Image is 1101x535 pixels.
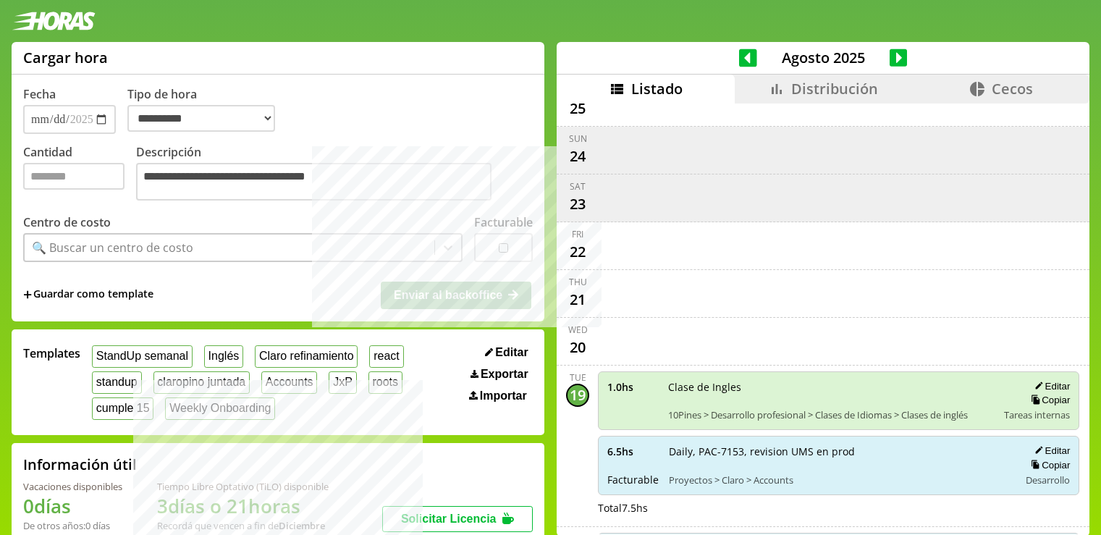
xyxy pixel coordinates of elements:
button: Editar [481,345,533,360]
div: Tiempo Libre Optativo (TiLO) disponible [157,480,329,493]
span: + [23,287,32,303]
div: 22 [566,240,589,264]
button: StandUp semanal [92,345,193,368]
div: Sat [570,180,586,193]
span: 6.5 hs [607,445,659,458]
div: 🔍 Buscar un centro de costo [32,240,193,256]
span: Daily, PAC-7153, revision UMS en prod [669,445,1009,458]
button: Exportar [466,367,533,382]
h2: Información útil [23,455,137,474]
span: Listado [631,79,683,98]
button: Editar [1030,380,1070,392]
div: Total 7.5 hs [598,501,1079,515]
div: Recordá que vencen a fin de [157,519,329,532]
span: Distribución [791,79,878,98]
input: Cantidad [23,163,125,190]
span: Exportar [481,368,528,381]
h1: Cargar hora [23,48,108,67]
button: Solicitar Licencia [382,506,533,532]
button: roots [368,371,402,394]
h1: 3 días o 21 horas [157,493,329,519]
label: Fecha [23,86,56,102]
div: 24 [566,145,589,168]
button: JxP [329,371,356,394]
select: Tipo de hora [127,105,275,132]
span: Facturable [607,473,659,486]
span: Importar [480,389,527,403]
div: 20 [566,336,589,359]
span: Tareas internas [1004,408,1070,421]
h1: 0 días [23,493,122,519]
span: Desarrollo [1026,473,1070,486]
div: Wed [568,324,588,336]
span: Solicitar Licencia [401,513,497,525]
span: Agosto 2025 [757,48,890,67]
button: Inglés [204,345,243,368]
textarea: Descripción [136,163,492,201]
img: logotipo [12,12,96,30]
div: Fri [572,228,583,240]
div: 21 [566,288,589,311]
button: react [369,345,403,368]
button: cumple 15 [92,397,153,420]
label: Descripción [136,144,533,204]
div: Tue [570,371,586,384]
span: Proyectos > Claro > Accounts [669,473,1009,486]
button: Editar [1030,445,1070,457]
button: Claro refinamiento [255,345,358,368]
b: Diciembre [279,519,325,532]
button: Copiar [1026,394,1070,406]
button: Weekly Onboarding [165,397,275,420]
div: 19 [566,384,589,407]
label: Facturable [474,214,533,230]
button: Copiar [1026,459,1070,471]
span: +Guardar como template [23,287,153,303]
div: 23 [566,193,589,216]
div: Thu [569,276,587,288]
button: Accounts [261,371,317,394]
button: claropino juntada [153,371,250,394]
span: Editar [495,346,528,359]
div: Sun [569,132,587,145]
div: 25 [566,97,589,120]
label: Cantidad [23,144,136,204]
span: 10Pines > Desarrollo profesional > Clases de Idiomas > Clases de inglés [668,408,994,421]
span: Templates [23,345,80,361]
span: Clase de Ingles [668,380,994,394]
span: 1.0 hs [607,380,658,394]
label: Centro de costo [23,214,111,230]
div: Vacaciones disponibles [23,480,122,493]
label: Tipo de hora [127,86,287,134]
button: standup [92,371,142,394]
div: De otros años: 0 días [23,519,122,532]
span: Cecos [992,79,1033,98]
div: scrollable content [557,104,1089,534]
